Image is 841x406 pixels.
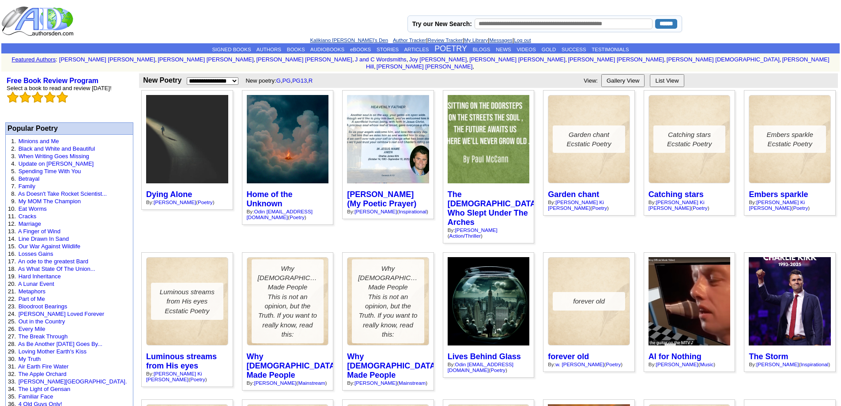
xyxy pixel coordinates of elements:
[548,199,630,211] div: By: ( )
[151,283,223,320] div: Luminous streams from His eyes Ecstatic Poetry
[606,361,621,367] a: Poetry
[1,6,75,37] img: logo_ad.gif
[399,380,426,386] a: Mainstream
[19,91,31,103] img: bigemptystars.png
[8,296,16,302] font: 22.
[59,56,155,63] a: [PERSON_NAME] [PERSON_NAME]
[548,361,630,367] div: By: ( )
[19,348,87,355] a: Loving Mother Earth's Kiss
[11,175,16,182] font: 6.
[649,199,731,211] div: By: ( )
[474,65,475,69] font: i
[18,281,54,287] a: A Lunar Event
[350,47,371,52] a: eBOOKS
[469,56,565,63] a: [PERSON_NAME] [PERSON_NAME]
[8,363,16,370] font: 31.
[568,56,664,63] a: [PERSON_NAME] [PERSON_NAME]
[19,213,36,220] a: Cracks
[366,56,830,70] a: [PERSON_NAME] Hill
[592,205,607,211] a: Poetry
[290,214,305,220] a: Poetry
[548,190,599,199] a: Garden chant
[749,361,831,367] div: By: ( )
[355,56,407,63] a: J and C Wordsmiths
[19,168,81,175] a: Spending Time With You
[649,361,731,367] div: By: ( )
[749,199,805,211] a: [PERSON_NAME] Ki [PERSON_NAME]
[19,175,40,182] a: Betrayal
[18,386,70,392] a: The Light of Gensan
[489,38,512,43] a: Messages
[283,77,291,84] a: PG
[347,257,429,345] a: Why [DEMOGRAPHIC_DATA] Made PeopleThis is not an opinion, but the Truth. If you want to really kn...
[464,38,488,43] a: My Library
[601,74,645,87] button: Gallery View
[8,250,16,257] font: 16.
[347,209,429,214] div: By: ( )
[8,205,16,212] font: 10.
[496,47,511,52] a: NEWS
[19,153,89,159] a: When Writing Goes Missing
[19,250,53,257] a: Losses Gains
[11,190,16,197] font: 8.
[245,77,316,84] font: New poetry: , , ,
[146,371,202,382] a: [PERSON_NAME] Ki [PERSON_NAME]
[7,77,98,84] a: Free Book Review Program
[404,47,429,52] a: ARTICLES
[8,228,16,235] font: 13.
[514,38,531,43] a: Log out
[8,220,16,227] font: 12.
[8,371,16,377] font: 32.
[8,258,16,265] font: 17.
[8,213,16,220] font: 11.
[256,56,352,63] a: [PERSON_NAME] [PERSON_NAME]
[517,47,536,52] a: VIDEOS
[254,380,296,386] a: [PERSON_NAME]
[449,233,481,239] a: Action/Thriller
[276,77,281,84] a: G
[11,138,16,144] font: 1.
[18,190,107,197] a: As Doesn't Take Rocket Scientist...
[548,257,630,345] a: forever old
[448,352,521,361] a: Lives Behind Glass
[19,205,47,212] a: Eat Worms
[548,199,604,211] a: [PERSON_NAME] Ki [PERSON_NAME]
[7,91,19,103] img: bigemptystars.png
[247,380,329,386] div: By: ( )
[455,227,498,233] a: [PERSON_NAME]
[18,266,95,272] a: As What State Of The Union...
[247,257,329,345] a: Why [DEMOGRAPHIC_DATA] Made PeopleThis is not an opinion, but the Truth. If you want to really kn...
[8,288,16,295] font: 21.
[252,259,324,343] div: Why [DEMOGRAPHIC_DATA] Made People This is not an opinion, but the Truth. If you want to really k...
[11,56,56,63] a: Featured Authors
[8,378,16,385] font: 33.
[592,47,629,52] a: TESTIMONIALS
[448,361,513,373] a: Odin [EMAIL_ADDRESS][DOMAIN_NAME]
[247,209,329,220] div: By: ( )
[298,380,325,386] a: Mainstream
[256,47,281,52] a: AUTHORS
[8,333,16,340] font: 27.
[428,38,463,43] a: Review Tracker
[555,361,604,367] a: w. [PERSON_NAME]
[749,190,808,199] a: Embers sparkle
[448,361,530,373] div: By: ( )
[19,138,59,144] a: Minions and Me
[8,348,16,355] font: 29.
[8,326,16,332] font: 26.
[377,47,399,52] a: STORIES
[19,160,94,167] a: Update on [PERSON_NAME]
[667,56,780,63] a: [PERSON_NAME] [DEMOGRAPHIC_DATA]
[355,380,397,386] a: [PERSON_NAME]
[653,125,726,153] div: Catching stars Ecstatic Poetry
[146,190,192,199] a: Dying Alone
[756,361,799,367] a: [PERSON_NAME]
[650,74,684,87] button: List View
[247,190,293,208] a: Home of the Unknown
[354,57,355,62] font: i
[310,47,344,52] a: AUDIOBOOKS
[19,393,53,400] a: Familiar Face
[18,363,68,370] a: Air Earth Fire Water
[18,333,68,340] a: The Break Through
[8,266,16,272] font: 18.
